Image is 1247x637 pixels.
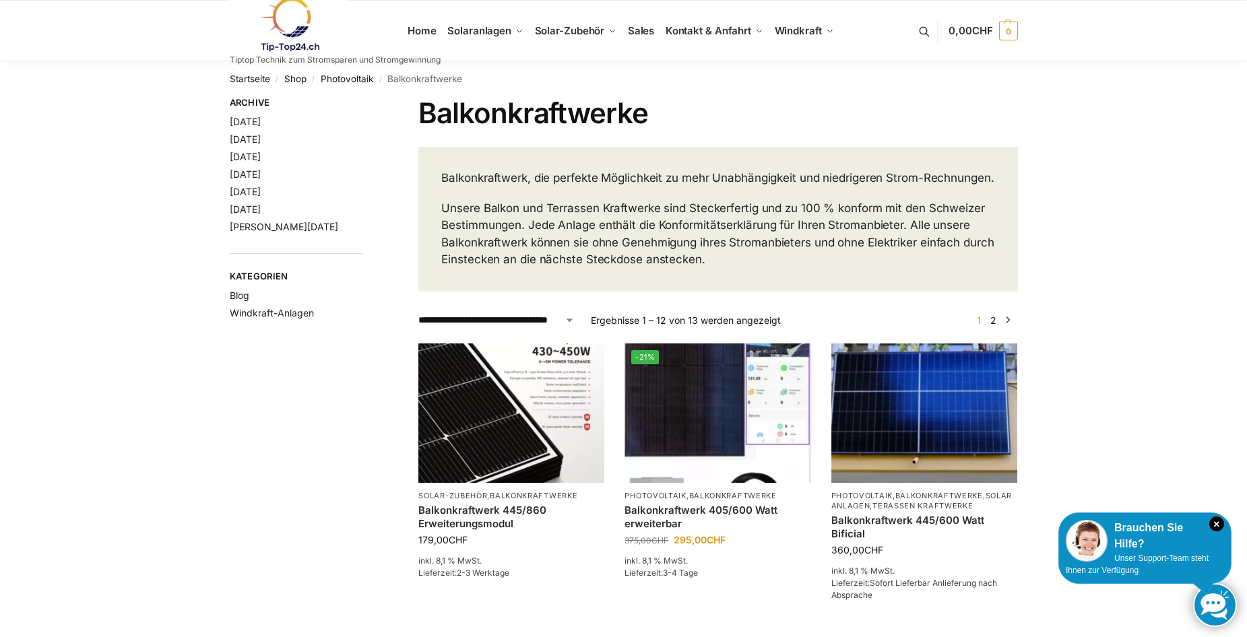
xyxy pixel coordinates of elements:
[625,535,668,545] bdi: 375,00
[707,534,726,545] span: CHF
[666,24,751,37] span: Kontakt & Anfahrt
[449,534,468,545] span: CHF
[831,565,1017,577] p: inkl. 8,1 % MwSt.
[949,11,1017,51] a: 0,00CHF 0
[831,578,997,600] span: Lieferzeit:
[1066,554,1209,575] span: Unser Support-Team steht Ihnen zur Verfügung
[535,24,605,37] span: Solar-Zubehör
[625,491,686,500] a: Photovoltaik
[625,568,698,578] span: Lieferzeit:
[418,491,604,501] p: ,
[418,96,1017,130] h1: Balkonkraftwerke
[987,314,1000,326] a: Seite 2
[418,568,509,578] span: Lieferzeit:
[660,1,769,61] a: Kontakt & Anfahrt
[230,270,364,283] span: Kategorien
[1066,520,1224,552] div: Brauchen Sie Hilfe?
[418,343,604,483] img: Balkonkraftwerk 445/860 Erweiterungsmodul
[864,544,883,556] span: CHF
[625,343,810,483] a: -21%Steckerfertig Plug & Play mit 410 Watt
[831,491,1017,512] p: , , ,
[972,24,993,37] span: CHF
[230,307,314,318] a: Windkraft-Anlagen
[230,56,441,64] p: Tiptop Technik zum Stromsparen und Stromgewinnung
[418,491,487,500] a: Solar-Zubehör
[447,24,511,37] span: Solaranlagen
[230,116,261,127] a: [DATE]
[625,343,810,483] img: Steckerfertig Plug & Play mit 410 Watt
[591,313,781,327] p: Ergebnisse 1 – 12 von 13 werden angezeigt
[270,74,284,85] span: /
[651,535,668,545] span: CHF
[663,568,698,578] span: 3-4 Tage
[441,200,994,269] p: Unsere Balkon und Terrassen Kraftwerke sind Steckerfertig und zu 100 % konform mit den Schweizer ...
[321,73,373,84] a: Photovoltaik
[230,96,364,110] span: Archive
[230,61,1018,96] nav: Breadcrumb
[230,73,270,84] a: Startseite
[230,168,261,180] a: [DATE]
[230,290,249,301] a: Blog
[949,24,992,37] span: 0,00
[872,501,973,510] a: Terassen Kraftwerke
[622,1,660,61] a: Sales
[831,491,1013,510] a: Solaranlagen
[230,203,261,215] a: [DATE]
[969,313,1017,327] nav: Produkt-Seitennummerierung
[529,1,622,61] a: Solar-Zubehör
[1066,520,1108,562] img: Customer service
[831,514,1017,540] a: Balkonkraftwerk 445/600 Watt Bificial
[442,1,529,61] a: Solaranlagen
[441,170,994,187] p: Balkonkraftwerk, die perfekte Möglichkeit zu mehr Unabhängigkeit und niedrigeren Strom-Rechnungen.
[230,221,338,232] a: [PERSON_NAME][DATE]
[284,73,307,84] a: Shop
[1002,313,1013,327] a: →
[457,568,509,578] span: 2-3 Werktage
[490,491,577,500] a: Balkonkraftwerke
[230,186,261,197] a: [DATE]
[973,314,984,326] span: Seite 1
[628,24,655,37] span: Sales
[689,491,777,500] a: Balkonkraftwerke
[625,491,810,501] p: ,
[230,151,261,162] a: [DATE]
[1209,516,1224,531] i: Schließen
[999,22,1018,40] span: 0
[775,24,822,37] span: Windkraft
[307,74,321,85] span: /
[418,313,575,327] select: Shop-Reihenfolge
[895,491,983,500] a: Balkonkraftwerke
[625,555,810,567] p: inkl. 8,1 % MwSt.
[363,97,371,112] button: Close filters
[418,534,468,545] bdi: 179,00
[418,504,604,530] a: Balkonkraftwerk 445/860 Erweiterungsmodul
[625,504,810,530] a: Balkonkraftwerk 405/600 Watt erweiterbar
[831,578,997,600] span: Sofort Lieferbar Anlieferung nach Absprache
[831,343,1017,483] img: Solaranlage für den kleinen Balkon
[769,1,839,61] a: Windkraft
[418,555,604,567] p: inkl. 8,1 % MwSt.
[230,133,261,145] a: [DATE]
[831,544,883,556] bdi: 360,00
[831,491,893,500] a: Photovoltaik
[674,534,726,545] bdi: 295,00
[373,74,387,85] span: /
